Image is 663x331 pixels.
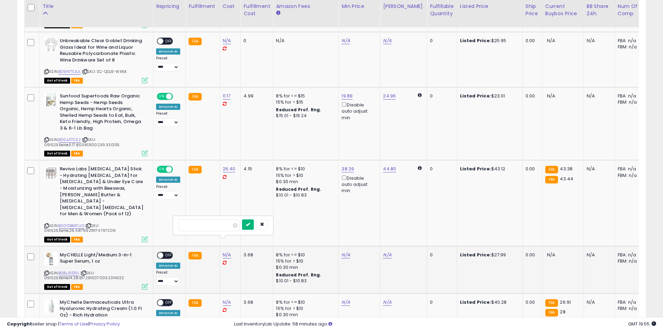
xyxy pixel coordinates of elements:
div: 3.68 [243,299,268,305]
div: 0 [430,93,451,99]
div: Amazon AI [156,310,180,316]
span: | SKU: 091525.KeHe.14.28.817291007003.2314022 [44,270,124,281]
div: 0.00 [526,299,537,305]
b: Reviva Labs [MEDICAL_DATA] Stick - Hydrating [MEDICAL_DATA] for [MEDICAL_DATA] & Under Eye Care -... [60,166,144,219]
div: N/A [587,166,609,172]
div: 8% for <= $10 [276,252,333,258]
div: Preset: [156,270,180,286]
small: FBA [189,166,201,173]
div: FBM: n/a [618,172,641,179]
div: $43.12 [460,166,517,172]
b: Reduced Prof. Rng. [276,107,321,113]
b: MyCHELLE Light/Medium 3-in-1 Super Serum, 1 oz [60,252,144,266]
span: All listings that are currently out of stock and unavailable for purchase on Amazon [44,78,70,84]
div: Repricing [156,3,183,10]
a: B0BLJ5S15L [58,270,79,276]
div: N/A [587,299,609,305]
b: Reduced Prof. Rng. [276,272,321,278]
span: FBA [71,151,83,157]
div: FBA: n/a [618,93,641,99]
div: 0 [243,38,268,44]
span: FBA [71,237,83,243]
div: Disable auto adjust min [342,174,375,194]
div: Amazon AI [156,48,180,55]
div: FBM: n/a [618,99,641,105]
div: Num of Comp. [618,3,643,17]
a: B00JJI7CS2 [58,137,81,143]
div: Amazon Fees [276,3,336,10]
b: Listed Price: [460,299,491,305]
a: Terms of Use [59,321,88,327]
div: FBA: n/a [618,166,641,172]
div: Last InventoryLab Update: 58 minutes ago. [234,321,656,328]
div: $27.99 [460,252,517,258]
i: Calculated using Dynamic Max Price. [418,166,422,170]
div: 8% for <= $15 [276,93,333,99]
small: FBA [189,38,201,45]
div: Amazon AI [156,104,180,110]
div: N/A [587,252,609,258]
div: 3.68 [243,252,268,258]
div: FBA: n/a [618,299,641,305]
div: FBM: n/a [618,305,641,312]
div: Current Buybox Price [545,3,581,17]
a: B09N7TL3JL [58,69,81,75]
div: FBA: n/a [618,38,641,44]
div: $23.01 [460,93,517,99]
a: N/A [342,299,350,306]
span: All listings that are currently out of stock and unavailable for purchase on Amazon [44,151,70,157]
span: ON [157,94,166,100]
div: 0.00 [526,166,537,172]
div: ASIN: [44,252,148,289]
div: Fulfillable Quantity [430,3,454,17]
a: Privacy Policy [89,321,120,327]
span: All listings that are currently out of stock and unavailable for purchase on Amazon [44,284,70,290]
span: | SKU: SC-QOJE-WX6K [82,69,127,74]
img: 41AbUIwcXjL._SL40_.jpg [44,166,58,180]
span: OFF [172,94,183,100]
span: FBA [71,284,83,290]
i: Calculated using Dynamic Max Price. [418,93,422,97]
div: Disable auto adjust min [342,101,375,121]
div: $0.30 min [276,264,333,271]
div: BB Share 24h. [587,3,612,17]
div: 0.00 [526,38,537,44]
span: | SKU: 091525.KeHe.26.4.87992111174.797209 [44,223,116,233]
div: Preset: [156,111,180,127]
div: FBA: n/a [618,252,641,258]
b: Reduced Prof. Rng. [276,186,321,192]
span: OFF [163,252,174,258]
span: 2025-09-15 19:55 GMT [628,321,656,327]
a: N/A [342,37,350,44]
div: ASIN: [44,166,148,242]
div: 0 [430,252,451,258]
small: Amazon Fees. [276,10,280,16]
div: 0 [430,38,451,44]
div: [PERSON_NAME] [383,3,424,10]
div: ASIN: [44,38,148,83]
div: N/A [587,38,609,44]
div: seller snap | | [7,321,120,328]
div: Fulfillment [189,3,217,10]
a: 44.80 [383,165,396,172]
div: 8% for <= $10 [276,166,333,172]
div: 0.00 [526,252,537,258]
span: 26.91 [560,299,571,305]
a: N/A [223,252,231,258]
div: Amazon AI [156,263,180,269]
img: 31hy6RWssGL._SL40_.jpg [44,299,58,313]
div: FBM: n/a [618,44,641,50]
div: 4.99 [243,93,268,99]
small: FBA [545,309,558,316]
div: 15% for > $15 [276,99,333,105]
span: OFF [172,167,183,172]
a: B0010BMCUO [58,223,84,229]
span: 43.38 [560,165,573,172]
div: $0.30 min [276,179,333,185]
div: 15% for > $10 [276,172,333,179]
b: Sunfood Superfoods Raw Organic Hemp Seeds - Hemp Seeds Organic, Hemp Hearts Organic, Shelled Hemp... [60,93,144,133]
div: N/A [587,93,609,99]
b: Listed Price: [460,252,491,258]
div: Cost [223,3,238,10]
img: 41GNgVuobhL._SL40_.jpg [44,38,58,51]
